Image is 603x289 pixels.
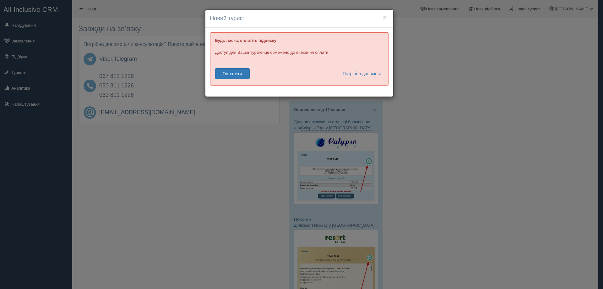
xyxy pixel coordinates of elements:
[210,14,388,23] h4: Новий турист
[339,68,382,79] a: Потрібна допомога
[210,32,388,86] div: Доступ для Вашої турагенції обмежено до внесення оплати
[215,38,276,43] b: Будь ласка, оплатіть підписку
[215,68,250,79] a: Оплатити
[383,14,387,20] button: ×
